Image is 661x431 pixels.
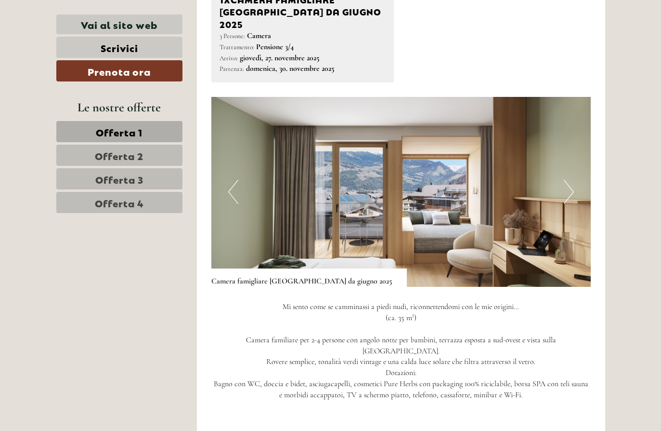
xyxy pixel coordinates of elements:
div: Camera famigliare [GEOGRAPHIC_DATA] da giugno 2025 [211,269,407,287]
b: Pensione 3/4 [256,42,294,52]
img: image [211,97,591,287]
span: Offerta 3 [95,172,143,186]
span: Offerta 2 [95,148,143,162]
b: domenica, 30. novembre 2025 [246,64,335,73]
a: Prenota ora [56,60,182,81]
small: 3 Persone: [220,32,245,40]
b: Camera [247,31,271,40]
a: Scrivici [56,37,182,58]
small: Trattamento: [220,43,254,51]
span: Offerta 1 [96,125,143,138]
button: Next [564,180,574,204]
small: Arrivo: [220,54,238,62]
span: Offerta 4 [95,196,144,209]
p: Mi sento come se camminassi a piedi nudi, riconnettendomi con le mie origini… (ca. 35 m²) Camera ... [211,301,591,401]
b: giovedì, 27. novembre 2025 [240,53,320,63]
small: Partenza: [220,65,244,73]
a: Vai al sito web [56,14,182,34]
div: Le nostre offerte [56,98,182,116]
button: Previous [228,180,238,204]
